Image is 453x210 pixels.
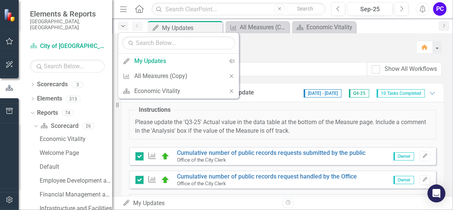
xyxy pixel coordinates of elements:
input: Search Below... [30,60,105,73]
a: Financial Management and Administration [38,189,112,201]
div: [PERSON_NAME] (City Clerk Office) [123,49,409,55]
input: Search ClearPoint... [151,3,326,16]
button: Sep-25 [348,2,393,16]
div: My Updates [134,56,220,66]
a: Scorecard [40,122,78,130]
span: Q4-25 [349,89,369,97]
img: On Track (80% or higher) [161,152,170,161]
span: Owner [394,176,414,184]
div: Economic Vitality [134,86,220,96]
a: Scorecards [37,80,68,89]
div: All Measures (Copy) [134,71,220,81]
a: Economic Vitality [294,22,354,32]
div: All Measures (Copy) [240,22,287,32]
div: My Updates [123,41,409,49]
p: Please update the 'Q3-25' Actual value in the data table at the bottom of the Measure page. Inclu... [135,118,430,135]
a: Employee Development and Empowerment [38,175,112,187]
small: Office of the City Clerk [177,157,226,163]
a: Economic Vitality [38,133,112,145]
input: Filter My Updates... [123,62,367,76]
small: [GEOGRAPHIC_DATA], [GEOGRAPHIC_DATA] [30,18,105,31]
div: 26 [82,123,94,129]
div: Sep-25 [350,5,390,14]
div: 3 [71,81,83,88]
a: Elements [37,94,62,103]
a: All Measures (Copy) [118,69,224,83]
a: Reports [37,109,58,117]
div: Employee Development and Empowerment [40,177,112,184]
span: Owner [394,152,414,160]
div: Economic Vitality [40,136,112,142]
span: 10 Tasks Completed [377,89,425,97]
div: 74 [62,110,74,116]
button: PC [433,2,447,16]
a: Economic Vitality [118,84,224,98]
div: My Updates [162,23,221,33]
a: Default [38,161,112,173]
span: Search [297,6,313,12]
span: [DATE] - [DATE] [304,89,342,97]
a: All Measures (Copy) [227,22,287,32]
img: On Track (80% or higher) [161,175,170,184]
img: ClearPoint Strategy [4,8,17,21]
div: My Updates [123,199,277,208]
small: Office of the City Clerk [177,180,226,186]
button: Search [287,4,324,14]
div: Show All Workflows [385,65,437,73]
span: Elements & Reports [30,9,105,18]
a: Cumulative number of public records requests submitted by the public [177,149,366,156]
a: Welcome Page [38,147,112,159]
input: Search Below... [122,36,235,49]
legend: Instructions [135,106,174,114]
a: Cumulative number of public records request handled by the Office [177,173,357,180]
a: My Updates [118,54,224,68]
div: Default [40,163,112,170]
a: City of [GEOGRAPHIC_DATA] [30,42,105,51]
div: Financial Management and Administration [40,191,112,198]
div: Economic Vitality [306,22,354,32]
div: 313 [66,96,80,102]
div: Welcome Page [40,150,112,156]
div: Open Intercom Messenger [428,184,446,202]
